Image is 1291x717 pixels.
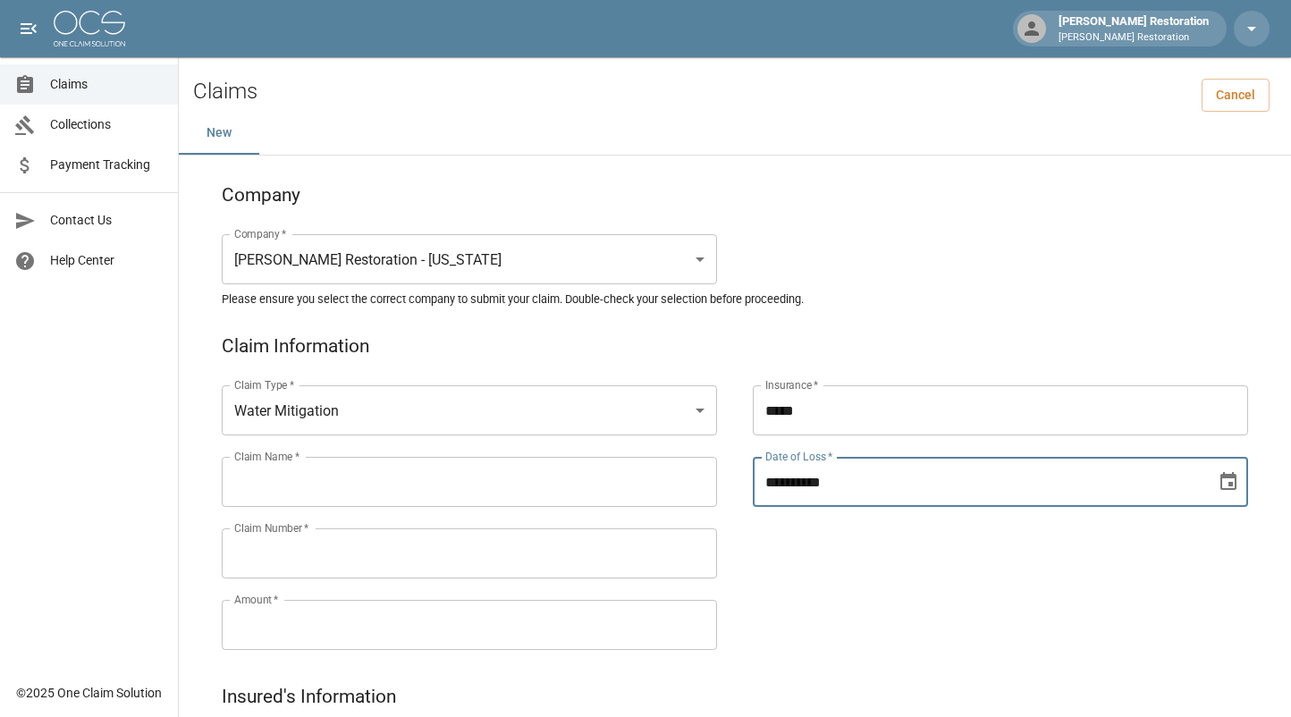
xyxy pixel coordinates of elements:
[11,11,46,46] button: open drawer
[1051,13,1216,45] div: [PERSON_NAME] Restoration
[234,226,287,241] label: Company
[222,234,717,284] div: [PERSON_NAME] Restoration - [US_STATE]
[179,112,1291,155] div: dynamic tabs
[1211,464,1246,500] button: Choose date
[234,377,294,392] label: Claim Type
[1059,30,1209,46] p: [PERSON_NAME] Restoration
[234,520,308,536] label: Claim Number
[54,11,125,46] img: ocs-logo-white-transparent.png
[50,156,164,174] span: Payment Tracking
[222,385,717,435] div: Water Mitigation
[765,377,818,392] label: Insurance
[222,291,1248,307] h5: Please ensure you select the correct company to submit your claim. Double-check your selection be...
[179,112,259,155] button: New
[50,251,164,270] span: Help Center
[50,211,164,230] span: Contact Us
[765,449,832,464] label: Date of Loss
[234,592,279,607] label: Amount
[1202,79,1270,112] a: Cancel
[50,115,164,134] span: Collections
[50,75,164,94] span: Claims
[16,684,162,702] div: © 2025 One Claim Solution
[193,79,257,105] h2: Claims
[234,449,300,464] label: Claim Name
